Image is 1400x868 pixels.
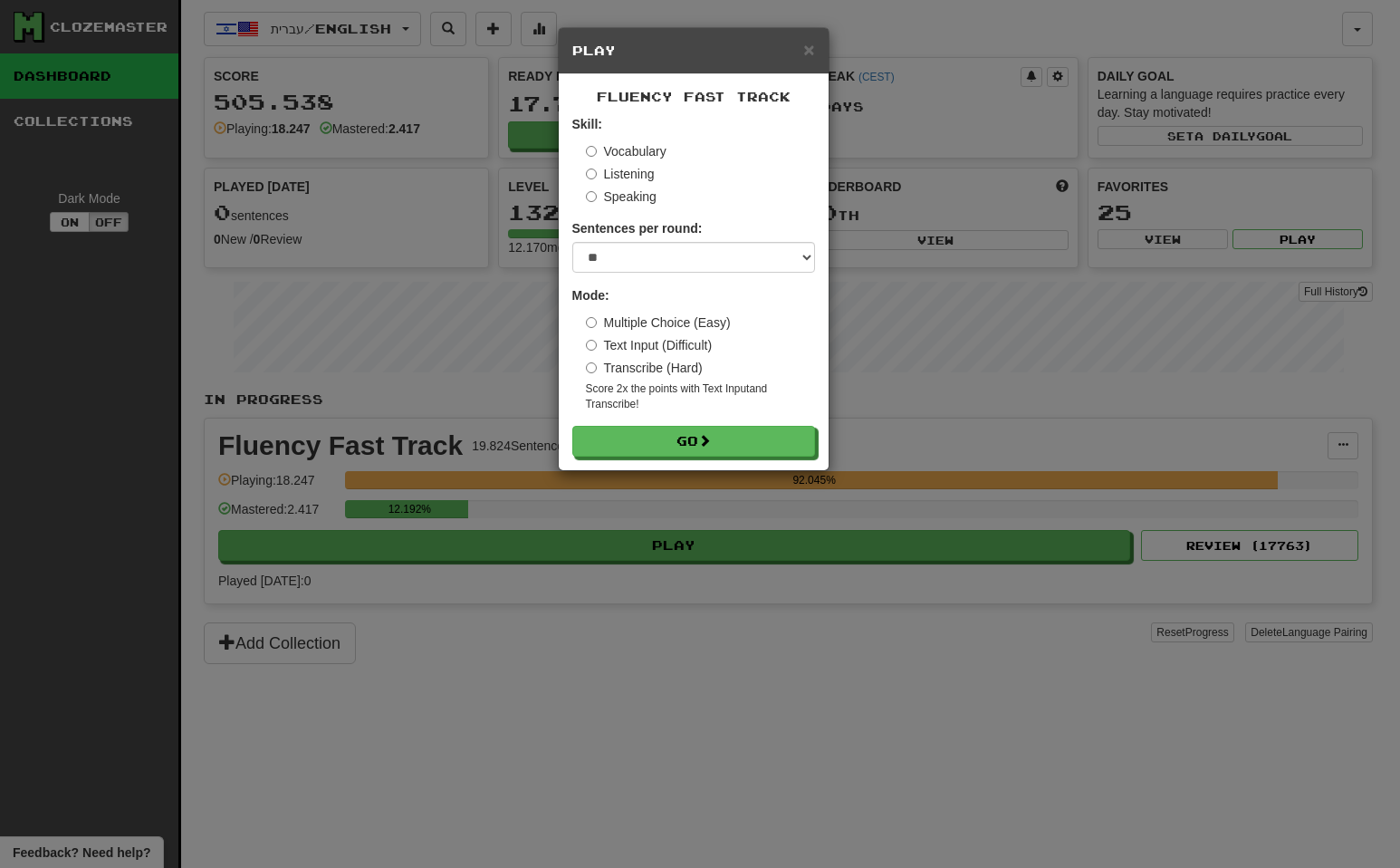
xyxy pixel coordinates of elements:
label: Multiple Choice (Easy) [586,313,731,332]
label: Sentences per round: [572,219,703,237]
input: Text Input (Difficult) [586,340,597,351]
label: Speaking [586,188,657,206]
input: Listening [586,169,597,179]
input: Multiple Choice (Easy) [586,317,597,328]
small: Score 2x the points with Text Input and Transcribe ! [586,381,815,412]
input: Vocabulary [586,146,597,157]
span: Fluency Fast Track [597,89,791,104]
span: × [803,39,814,60]
label: Transcribe (Hard) [586,359,703,377]
button: Close [803,40,814,59]
input: Speaking [586,191,597,202]
label: Listening [586,165,655,183]
button: Go [572,426,815,457]
input: Transcribe (Hard) [586,362,597,373]
label: Text Input (Difficult) [586,336,713,354]
strong: Skill: [572,117,602,131]
strong: Mode: [572,288,609,303]
label: Vocabulary [586,142,666,160]
h5: Play [572,42,815,60]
